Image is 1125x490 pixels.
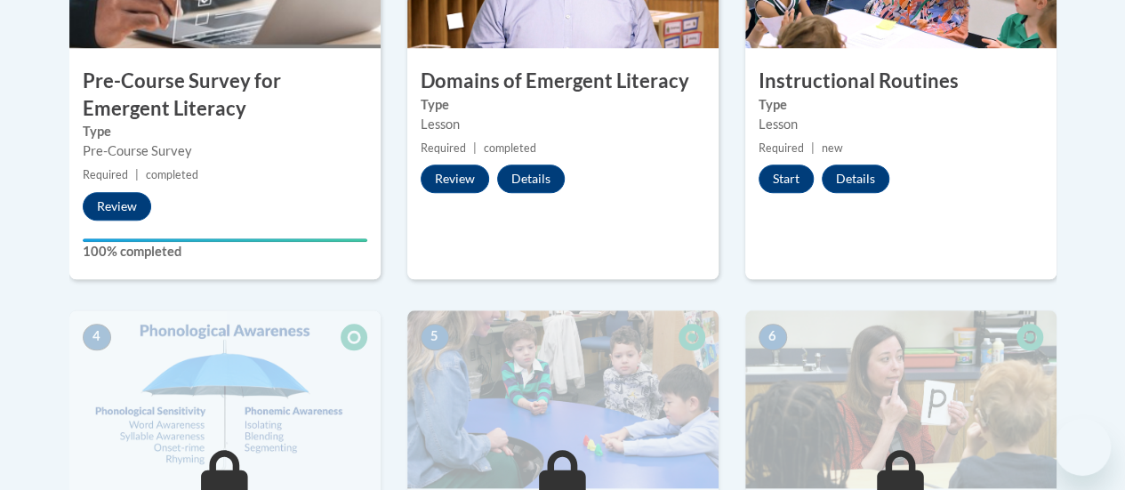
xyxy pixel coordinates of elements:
[745,68,1057,95] h3: Instructional Routines
[421,165,489,193] button: Review
[811,141,815,155] span: |
[83,242,367,261] label: 100% completed
[497,165,565,193] button: Details
[759,141,804,155] span: Required
[759,95,1043,115] label: Type
[421,324,449,350] span: 5
[83,168,128,181] span: Required
[146,168,198,181] span: completed
[759,324,787,350] span: 6
[407,310,719,488] img: Course Image
[421,95,705,115] label: Type
[135,168,139,181] span: |
[1054,419,1111,476] iframe: To enrich screen reader interactions, please activate Accessibility in Grammarly extension settings
[83,122,367,141] label: Type
[745,310,1057,488] img: Course Image
[83,238,367,242] div: Your progress
[69,310,381,488] img: Course Image
[83,192,151,221] button: Review
[407,68,719,95] h3: Domains of Emergent Literacy
[69,68,381,123] h3: Pre-Course Survey for Emergent Literacy
[473,141,477,155] span: |
[83,141,367,161] div: Pre-Course Survey
[822,165,889,193] button: Details
[759,115,1043,134] div: Lesson
[83,324,111,350] span: 4
[484,141,536,155] span: completed
[822,141,843,155] span: new
[421,141,466,155] span: Required
[421,115,705,134] div: Lesson
[759,165,814,193] button: Start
